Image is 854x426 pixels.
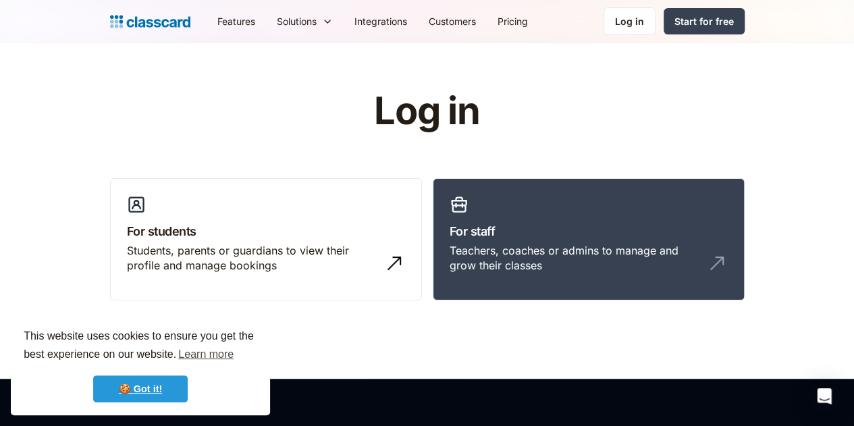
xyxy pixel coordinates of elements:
a: Start for free [664,8,745,34]
a: learn more about cookies [176,344,236,365]
div: Log in [615,14,644,28]
a: Log in [604,7,656,35]
div: Start for free [674,14,734,28]
a: home [110,12,190,31]
h1: Log in [213,90,641,132]
a: Pricing [487,6,539,36]
div: Open Intercom Messenger [808,380,840,412]
h3: For staff [450,222,728,240]
a: dismiss cookie message [93,375,188,402]
h3: For students [127,222,405,240]
div: Solutions [266,6,344,36]
span: This website uses cookies to ensure you get the best experience on our website. [24,328,257,365]
a: Integrations [344,6,418,36]
a: Customers [418,6,487,36]
div: cookieconsent [11,315,270,415]
a: For studentsStudents, parents or guardians to view their profile and manage bookings [110,178,422,301]
a: For staffTeachers, coaches or admins to manage and grow their classes [433,178,745,301]
div: Solutions [277,14,317,28]
div: Students, parents or guardians to view their profile and manage bookings [127,243,378,273]
a: Features [207,6,266,36]
div: Teachers, coaches or admins to manage and grow their classes [450,243,701,273]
